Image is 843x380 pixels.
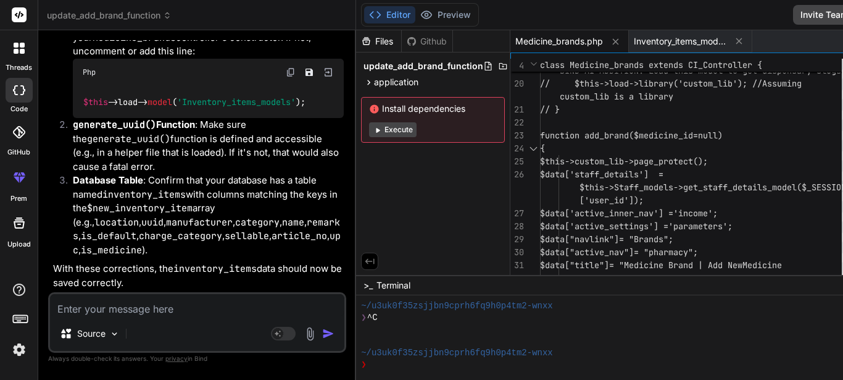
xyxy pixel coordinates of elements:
code: is_default [81,230,136,242]
span: Brand"; [579,272,614,284]
span: $data['active_settings'] ='parameters'; [540,221,733,232]
div: 21 [510,103,524,116]
code: category [235,216,280,229]
button: Editor [364,6,415,23]
code: manufacturer [166,216,233,229]
span: ['user_id']); [579,195,644,206]
span: { [540,143,545,154]
label: threads [6,62,32,73]
span: $this [83,96,108,108]
span: >_ [363,279,373,292]
code: is_medicine [81,244,142,256]
code: location [94,216,139,229]
label: Upload [7,239,31,250]
span: Medicine [742,260,782,271]
code: charge_category [139,230,222,242]
code: uuid [141,216,164,229]
span: $this->Staff_models->get_staff_details_model($_SES [579,182,826,193]
img: icon [322,327,334,340]
span: ❯ [361,359,367,371]
span: ^C [367,312,378,324]
span: $data["title"]= "Medicine Brand | Add New [540,260,742,271]
span: 'Inventory_items_models' [177,96,296,108]
li: : Double-check that is loaded in your controller's constructor. If not, uncomment or add this line: [63,3,344,118]
code: generate_uuid() [87,133,170,145]
img: Pick Models [109,329,120,339]
code: ->load-> ( ); [83,96,307,109]
div: 20 [510,77,524,90]
span: $data['staff_details'] = [540,169,663,180]
span: update_add_brand_function [363,60,483,72]
div: 30 [510,246,524,259]
div: 31 [510,259,524,272]
span: model [147,96,172,108]
code: upc [73,230,341,256]
code: generate_uuid() [73,119,156,131]
code: name [282,216,304,229]
code: Medicine_brands [93,32,176,44]
span: $this->custom_lib->page_protect(); [540,156,708,167]
span: // $this->load->library('custom_lib'); // [540,78,762,89]
li: : Make sure the function is defined and accessible (e.g., in a helper file that is loaded). If it... [63,118,344,174]
span: ~/u3uk0f35zsjjbn9cprh6fq9h0p4tm2-wnxx [361,300,553,312]
span: function add_brand($medicine_id=null) [540,130,723,141]
label: prem [10,193,27,204]
span: Php [83,67,96,77]
span: 4 [510,59,524,72]
div: 23 [510,129,524,142]
div: 27 [510,207,524,220]
span: Inventory_items_models.php [634,35,726,48]
div: 29 [510,233,524,246]
code: sellable [225,230,269,242]
code: inventory_items [173,263,257,275]
span: $data["active_nav"]= "pharmacy"; [540,247,698,258]
div: 25 [510,155,524,168]
span: $data["navlink"]= "Brands"; [540,234,673,245]
div: Github [402,35,452,48]
span: Terminal [376,279,410,292]
span: privacy [165,355,188,362]
strong: Function [73,119,195,130]
div: 28 [510,220,524,233]
img: Open in Browser [323,67,334,78]
span: Install dependencies [369,103,497,115]
div: Click to collapse the range. [525,142,541,155]
p: With these corrections, the data should now be saved correctly. [53,262,344,290]
code: remarks [73,216,340,243]
img: attachment [303,327,317,341]
div: 24 [510,142,524,155]
div: Files [356,35,401,48]
img: settings [9,339,30,360]
code: $new_inventory_item [87,202,193,214]
span: Medicine_brands.php [515,35,603,48]
code: article_no [272,230,327,242]
button: Execute [369,122,417,137]
span: update_add_brand_function [47,9,172,22]
img: copy [286,67,296,77]
p: Source [77,327,106,340]
label: code [10,104,28,114]
span: Assuming [762,78,802,89]
span: class Medicine_brands extends CI_Controller { [540,59,762,70]
p: Always double-check its answers. Your in Bind [48,353,346,365]
div: 22 [510,116,524,129]
span: custom_lib is a library [560,91,673,102]
button: Preview [415,6,476,23]
label: GitHub [7,147,30,158]
span: ~/u3uk0f35zsjjbn9cprh6fq9h0p4tm2-wnxx [361,347,553,359]
span: ❯ [361,312,367,324]
strong: Database Table [73,174,143,186]
div: 26 [510,168,524,181]
span: application [374,76,418,88]
span: // } [540,104,560,115]
span: $data['active_inner_nav'] ='income'; [540,208,718,219]
code: inventory_items [102,188,186,201]
li: : Confirm that your database has a table named with columns matching the keys in the array (e.g.,... [63,174,344,257]
button: Save file [301,64,318,81]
